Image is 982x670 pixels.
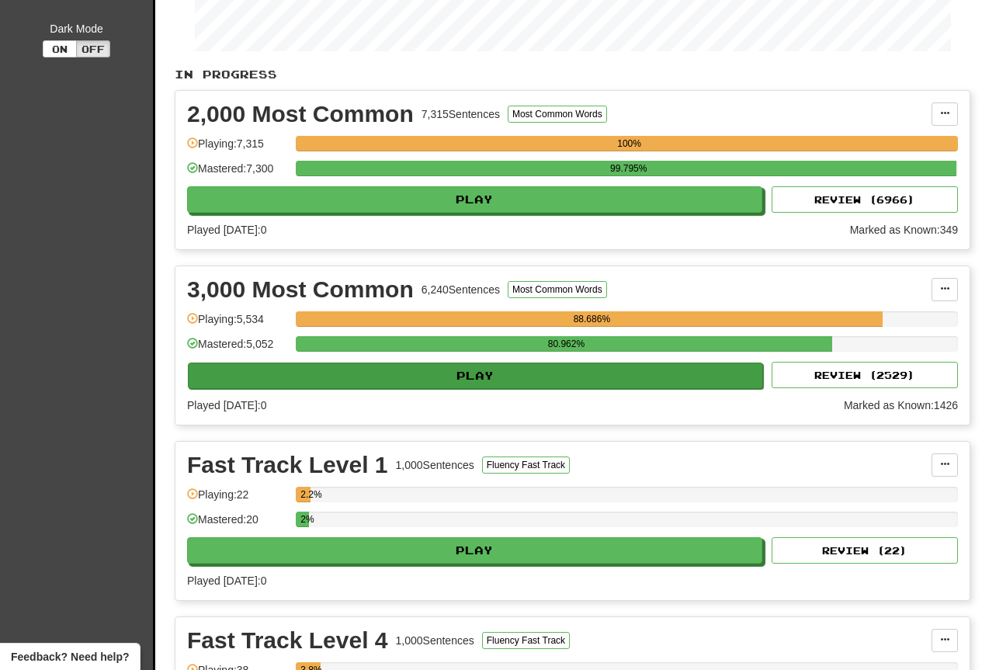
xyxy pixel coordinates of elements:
[300,487,311,502] div: 2.2%
[187,487,288,512] div: Playing: 22
[187,575,266,587] span: Played [DATE]: 0
[396,457,474,473] div: 1,000 Sentences
[772,362,958,388] button: Review (2529)
[187,537,762,564] button: Play
[772,186,958,213] button: Review (6966)
[508,106,607,123] button: Most Common Words
[187,453,388,477] div: Fast Track Level 1
[12,21,141,36] div: Dark Mode
[187,399,266,411] span: Played [DATE]: 0
[300,311,883,327] div: 88.686%
[396,633,474,648] div: 1,000 Sentences
[422,282,500,297] div: 6,240 Sentences
[187,186,762,213] button: Play
[187,136,288,161] div: Playing: 7,315
[175,67,970,82] p: In Progress
[850,222,958,238] div: Marked as Known: 349
[187,102,414,126] div: 2,000 Most Common
[187,161,288,186] div: Mastered: 7,300
[187,224,266,236] span: Played [DATE]: 0
[508,281,607,298] button: Most Common Words
[187,336,288,362] div: Mastered: 5,052
[482,457,570,474] button: Fluency Fast Track
[187,311,288,337] div: Playing: 5,534
[422,106,500,122] div: 7,315 Sentences
[844,397,958,413] div: Marked as Known: 1426
[300,512,309,527] div: 2%
[188,363,763,389] button: Play
[187,278,414,301] div: 3,000 Most Common
[187,629,388,652] div: Fast Track Level 4
[300,161,956,176] div: 99.795%
[300,136,958,151] div: 100%
[187,512,288,537] div: Mastered: 20
[11,649,129,665] span: Open feedback widget
[482,632,570,649] button: Fluency Fast Track
[300,336,831,352] div: 80.962%
[772,537,958,564] button: Review (22)
[43,40,77,57] button: On
[76,40,110,57] button: Off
